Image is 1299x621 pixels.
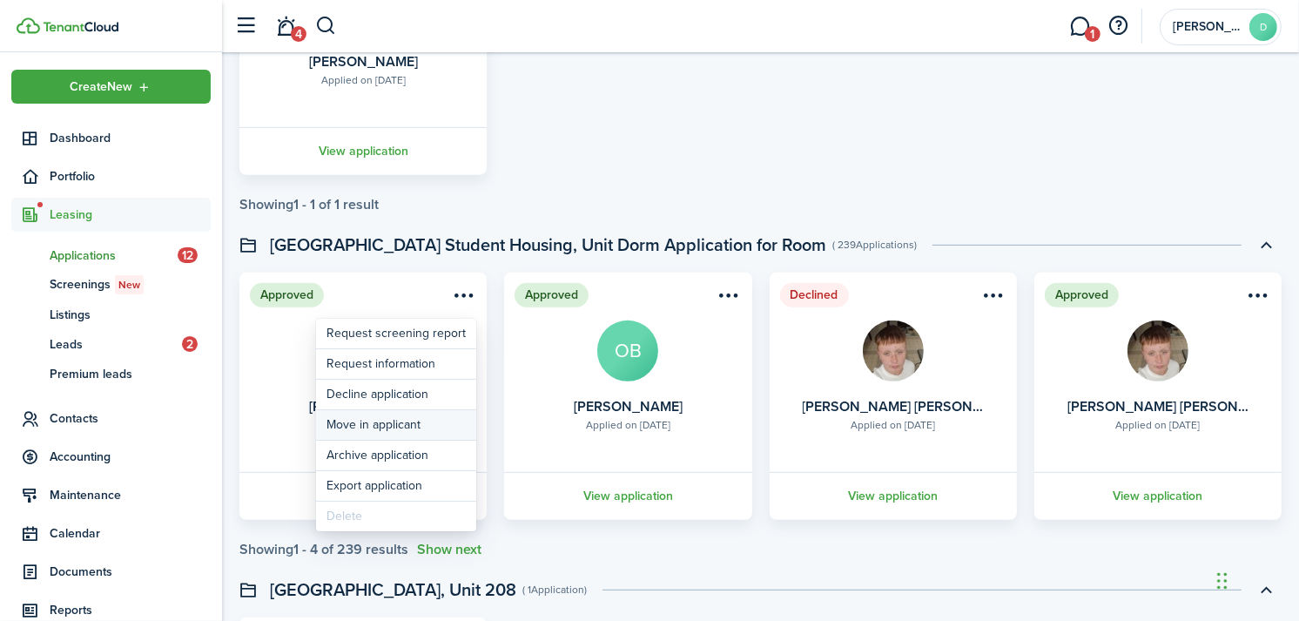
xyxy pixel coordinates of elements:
[50,524,211,543] span: Calendar
[50,409,211,428] span: Contacts
[1217,555,1228,607] div: Drag
[50,129,211,147] span: Dashboard
[293,194,340,214] pagination-page-total: 1 - 1 of 1
[1115,417,1200,433] div: Applied on [DATE]
[1032,472,1284,520] a: View application
[50,365,211,383] span: Premium leads
[316,349,476,379] button: Request information
[43,22,118,32] img: TenantCloud
[448,287,476,310] button: Open menu
[309,54,418,70] card-title: [PERSON_NAME]
[237,127,489,175] a: View application
[50,563,211,581] span: Documents
[11,270,211,300] a: ScreeningsNew
[50,335,182,354] span: Leads
[597,321,658,381] avatar-text: OB
[714,287,742,310] button: Open menu
[1243,287,1271,310] button: Open menu
[239,542,408,557] div: Showing results
[832,237,917,253] swimlane-subtitle: ( 239 Applications )
[230,10,263,43] button: Open sidebar
[851,417,935,433] div: Applied on [DATE]
[11,300,211,329] a: Listings
[316,380,476,409] button: Decline application
[979,287,1006,310] button: Open menu
[50,246,178,265] span: Applications
[803,399,984,415] card-title: [PERSON_NAME] [PERSON_NAME]
[270,577,516,603] swimlane-title: [GEOGRAPHIC_DATA], Unit 208
[118,277,140,293] span: New
[863,321,924,381] img: Skyler James Ostendorf
[71,81,133,93] span: Create New
[50,206,211,224] span: Leasing
[11,329,211,359] a: Leads2
[1173,21,1242,33] span: DeAnna
[50,167,211,186] span: Portfolio
[321,72,406,88] div: Applied on [DATE]
[1067,399,1249,415] card-title: [PERSON_NAME] [PERSON_NAME]
[316,441,476,470] button: Archive application
[1064,4,1097,49] a: Messaging
[17,17,40,34] img: TenantCloud
[50,275,211,294] span: Screenings
[11,70,211,104] button: Open menu
[780,283,849,307] status: Declined
[1249,13,1277,41] avatar-text: D
[316,471,476,502] button: Export application
[767,472,1020,520] a: View application
[1127,321,1188,381] img: Skyler James Ostendorf
[270,232,826,258] swimlane-title: [GEOGRAPHIC_DATA] Student Housing, Unit Dorm Application for Room
[1085,26,1100,42] span: 1
[522,582,587,597] swimlane-subtitle: ( 1 Application )
[316,319,476,348] a: Request screening report
[11,121,211,155] a: Dashboard
[239,197,379,213] div: Showing result
[501,472,754,520] a: View application
[1045,283,1119,307] status: Approved
[291,26,306,42] span: 4
[250,283,324,307] status: Approved
[316,410,476,440] button: Move in applicant
[574,399,683,415] card-title: [PERSON_NAME]
[1212,537,1299,621] iframe: Chat Widget
[309,399,418,415] card-title: [PERSON_NAME]
[50,601,211,619] span: Reports
[239,273,1282,557] application-list-swimlane-item: Toggle accordion
[417,542,481,557] button: Show next
[50,448,211,466] span: Accounting
[1104,11,1134,41] button: Open resource center
[515,283,589,307] status: Approved
[270,4,303,49] a: Notifications
[11,240,211,270] a: Applications12
[293,539,362,559] pagination-page-total: 1 - 4 of 239
[315,11,337,41] button: Search
[182,336,198,352] span: 2
[50,306,211,324] span: Listings
[11,359,211,388] a: Premium leads
[50,486,211,504] span: Maintenance
[178,247,198,263] span: 12
[586,417,670,433] div: Applied on [DATE]
[1252,230,1282,260] button: Toggle accordion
